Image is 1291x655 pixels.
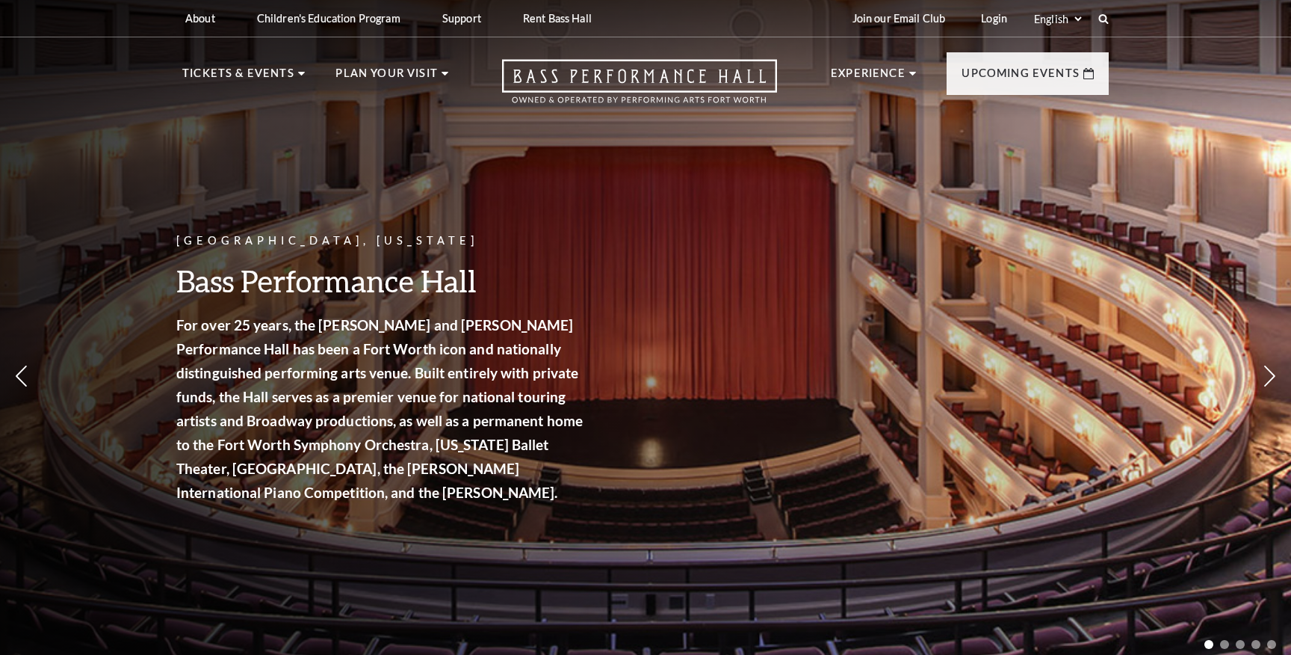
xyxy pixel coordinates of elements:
[176,316,583,501] strong: For over 25 years, the [PERSON_NAME] and [PERSON_NAME] Performance Hall has been a Fort Worth ico...
[182,64,294,91] p: Tickets & Events
[185,12,215,25] p: About
[962,64,1080,91] p: Upcoming Events
[442,12,481,25] p: Support
[523,12,592,25] p: Rent Bass Hall
[831,64,905,91] p: Experience
[257,12,400,25] p: Children's Education Program
[176,232,587,250] p: [GEOGRAPHIC_DATA], [US_STATE]
[176,262,587,300] h3: Bass Performance Hall
[335,64,438,91] p: Plan Your Visit
[1031,12,1084,26] select: Select:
